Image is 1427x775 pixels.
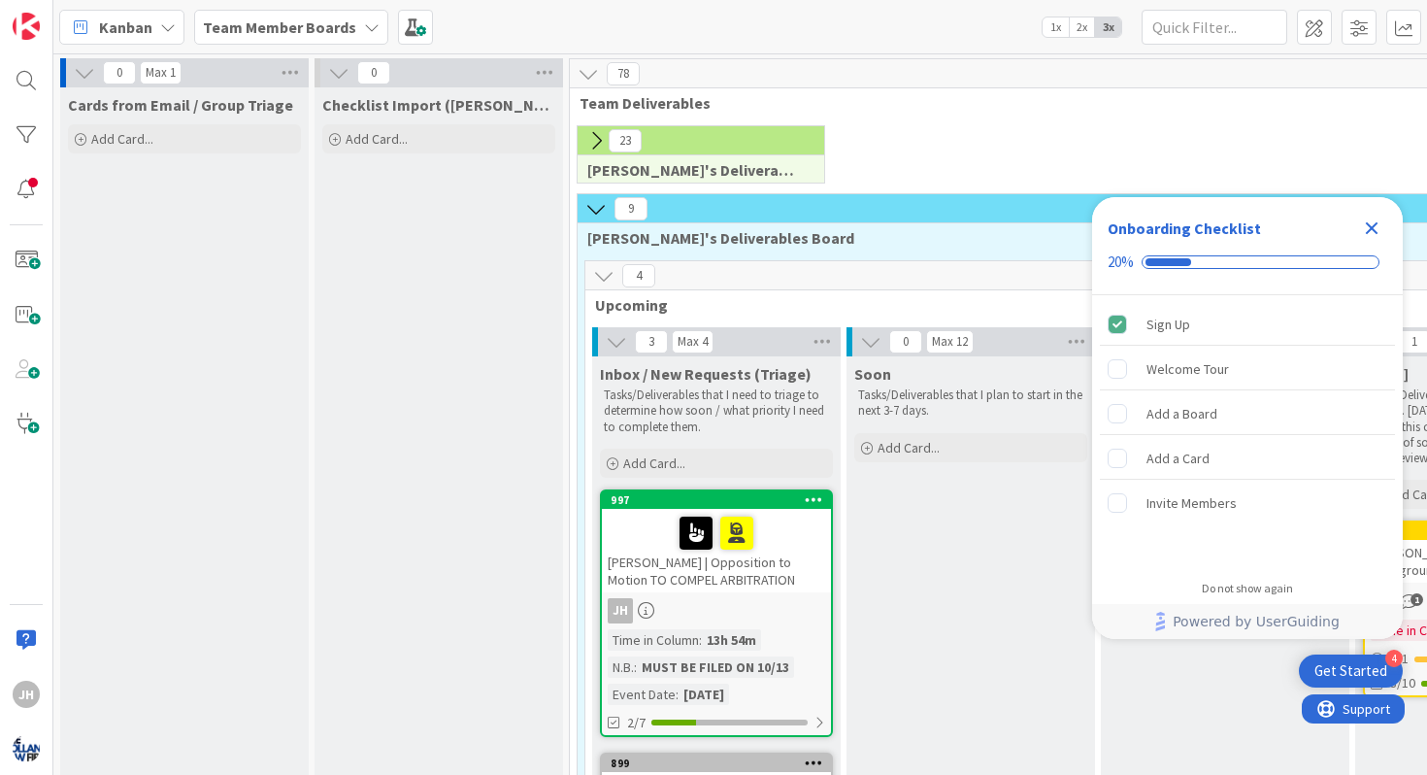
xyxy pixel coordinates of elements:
span: Add Card... [91,130,153,148]
span: 2/7 [627,713,646,733]
span: Cards from Email / Group Triage [68,95,293,115]
div: Welcome Tour is incomplete. [1100,348,1395,390]
div: 13h 54m [702,629,761,651]
div: Max 1 [146,68,176,78]
div: MUST BE FILED ON 10/13 [637,657,794,678]
span: Soon [854,364,891,384]
span: 0 [103,61,136,84]
b: Team Member Boards [203,17,356,37]
div: Checklist progress: 20% [1108,253,1387,271]
div: 997 [602,491,831,509]
span: 78 [607,62,640,85]
span: Checklist Import (John Temporary) [322,95,555,115]
p: Tasks/Deliverables that I need to triage to determine how soon / what priority I need to complete... [604,387,829,435]
span: 1x [1043,17,1069,37]
span: Powered by UserGuiding [1173,610,1340,633]
div: JH [608,598,633,623]
div: 20% [1108,253,1134,271]
span: 1 [1410,593,1423,606]
div: Checklist Container [1092,197,1403,639]
span: 3x [1095,17,1121,37]
span: Add Card... [623,455,685,472]
div: N.B. [608,657,634,678]
div: Welcome Tour [1146,357,1229,381]
span: Inbox / New Requests (Triage) [600,364,812,384]
div: Footer [1092,604,1403,639]
div: [DATE] [679,684,729,705]
span: 3/10 [1390,673,1415,693]
div: Sign Up [1146,313,1190,336]
span: Support [41,3,88,26]
span: 3 [635,330,668,354]
div: Invite Members [1146,491,1237,515]
a: Powered by UserGuiding [1102,604,1393,639]
div: Invite Members is incomplete. [1100,482,1395,524]
div: [PERSON_NAME] | Opposition to Motion TO COMPEL ARBITRATION [602,509,831,592]
div: Onboarding Checklist [1108,217,1261,240]
p: Tasks/Deliverables that I plan to start in the next 3-7 days. [858,387,1083,420]
span: 0 [889,330,922,354]
div: JH [13,681,40,708]
div: JH [602,598,831,623]
span: : [699,629,702,651]
div: Add a Card is incomplete. [1100,437,1395,480]
span: 23 [609,129,642,152]
div: Time in Column [608,629,699,651]
div: Add a Card [1146,447,1210,470]
div: Close Checklist [1356,213,1387,244]
span: 4 [622,264,655,287]
span: Kanban [99,16,152,39]
span: Jamie's Deliverables Board [587,160,800,180]
div: Open Get Started checklist, remaining modules: 4 [1299,655,1403,688]
span: 0 [357,61,390,84]
span: 0 / 1 [1390,649,1409,669]
div: 899 [602,755,831,772]
span: : [676,684,679,705]
div: 997[PERSON_NAME] | Opposition to Motion TO COMPEL ARBITRATION [602,491,831,592]
div: Add a Board is incomplete. [1100,392,1395,435]
span: 9 [614,197,647,220]
div: Get Started [1314,661,1387,681]
div: Do not show again [1202,581,1293,596]
div: Add a Board [1146,402,1217,425]
div: 4 [1385,650,1403,667]
div: Sign Up is complete. [1100,303,1395,346]
span: Add Card... [346,130,408,148]
img: avatar [13,735,40,762]
div: Max 12 [932,337,968,347]
div: 899 [611,757,831,770]
div: 997 [611,493,831,507]
span: : [634,657,637,678]
img: Visit kanbanzone.com [13,13,40,40]
div: Max 4 [678,337,708,347]
span: 2x [1069,17,1095,37]
div: Checklist items [1092,295,1403,568]
div: Event Date [608,684,676,705]
input: Quick Filter... [1142,10,1287,45]
span: Add Card... [878,439,940,456]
